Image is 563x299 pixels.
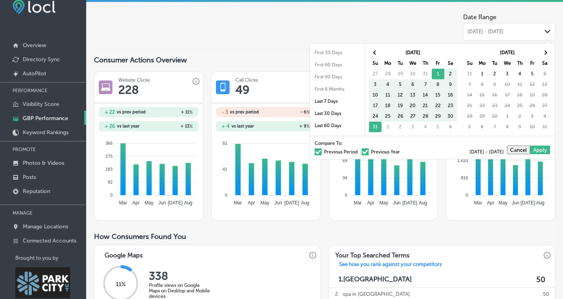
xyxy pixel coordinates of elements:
td: 24 [501,100,514,111]
td: 1 [432,69,444,79]
h2: - 3 [222,109,228,115]
tspan: [DATE] [284,200,299,206]
th: Mo [476,58,489,69]
td: 21 [419,100,432,111]
h2: + 4 [222,123,230,129]
span: vs prev period [117,110,146,114]
span: vs prev period [230,110,259,114]
td: 1 [476,69,489,79]
label: Date Range [463,13,496,21]
tspan: Apr [367,200,375,206]
button: Apply [530,146,550,154]
td: 19 [394,100,407,111]
tspan: Jun [275,200,282,206]
li: Last 30 Days [310,108,365,120]
th: Su [463,58,476,69]
img: Park City [15,267,70,298]
th: [DATE] [476,47,539,58]
td: 6 [444,122,457,132]
tspan: 183 [105,167,112,171]
th: Th [514,58,526,69]
th: Fr [432,58,444,69]
li: First 60 Days [310,59,365,71]
tspan: Jun [393,200,400,206]
tspan: Mar [119,200,127,206]
span: Compare To: [315,141,343,146]
td: 13 [539,79,551,90]
td: 14 [463,90,476,100]
h3: Your Top Searched Terms [329,245,416,261]
tspan: Apr [132,200,140,206]
span: % [189,124,193,129]
td: 27 [369,69,382,79]
td: 9 [444,79,457,90]
tspan: Mar [353,200,362,206]
td: 5 [432,122,444,132]
th: We [501,58,514,69]
h3: Call Clicks [235,77,258,83]
td: 2 [394,122,407,132]
h2: + 11 [149,109,193,115]
tspan: Aug [536,200,544,206]
tspan: Apr [248,200,255,206]
tspan: Mar [234,200,242,206]
td: 3 [407,122,419,132]
p: Visibility Score [23,101,59,108]
td: 7 [489,122,501,132]
tspan: 366 [105,140,112,145]
label: Previous Year [362,149,400,154]
p: AutoPilot [23,70,46,77]
h3: Google Maps [98,245,149,261]
span: [DATE] - [DATE] [469,149,507,154]
td: 23 [489,100,501,111]
td: 25 [514,100,526,111]
td: 1 [382,122,394,132]
tspan: Apr [487,200,494,206]
tspan: [DATE] [402,200,417,206]
td: 5 [463,122,476,132]
label: 50 [536,275,545,284]
p: Posts [23,174,36,180]
span: Consumer Actions Overview [94,56,187,64]
td: 14 [419,90,432,100]
tspan: 0 [465,193,468,197]
td: 27 [539,100,551,111]
p: See how you rank against your competitors [333,261,448,270]
tspan: 69 [342,158,347,163]
th: [DATE] [382,47,444,58]
h2: + 26 [105,123,115,129]
td: 23 [444,100,457,111]
td: 26 [394,111,407,122]
td: 12 [394,90,407,100]
p: 1. [GEOGRAPHIC_DATA] [339,275,412,284]
td: 13 [407,90,419,100]
td: 17 [501,90,514,100]
td: 25 [382,111,394,122]
td: 6 [407,79,419,90]
h1: 228 [118,83,139,97]
p: Reputation [23,188,50,195]
li: Last 60 Days [310,120,365,132]
th: Th [419,58,432,69]
td: 16 [489,90,501,100]
td: 7 [419,79,432,90]
h2: - 6 [266,109,310,115]
p: GBP Performance [23,115,68,122]
td: 4 [514,69,526,79]
tspan: 0 [110,193,112,197]
td: 9 [514,122,526,132]
li: Last 90 Days [310,132,365,144]
td: 6 [539,69,551,79]
tspan: Jun [512,200,519,206]
span: % [306,124,310,129]
td: 27 [407,111,419,122]
tspan: May [379,200,388,206]
td: 5 [526,69,539,79]
li: Last 7 Days [310,95,365,108]
td: 15 [432,90,444,100]
h2: 338 [149,270,212,283]
td: 20 [539,90,551,100]
td: 4 [419,122,432,132]
td: 12 [526,79,539,90]
tspan: 1,633 [457,158,468,163]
